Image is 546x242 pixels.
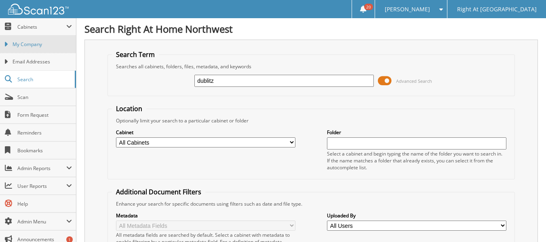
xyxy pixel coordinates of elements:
[84,22,538,36] h1: Search Right At Home Northwest
[385,7,430,12] span: [PERSON_NAME]
[116,212,295,219] label: Metadata
[13,58,72,65] span: Email Addresses
[327,212,506,219] label: Uploaded By
[17,94,72,101] span: Scan
[112,50,159,59] legend: Search Term
[112,200,510,207] div: Enhance your search for specific documents using filters such as date and file type.
[327,129,506,136] label: Folder
[396,78,432,84] span: Advanced Search
[8,4,69,15] img: scan123-logo-white.svg
[17,112,72,118] span: Form Request
[17,129,72,136] span: Reminders
[457,7,537,12] span: Right At [GEOGRAPHIC_DATA]
[13,41,72,48] span: My Company
[17,218,66,225] span: Admin Menu
[112,117,510,124] div: Optionally limit your search to a particular cabinet or folder
[116,129,295,136] label: Cabinet
[17,147,72,154] span: Bookmarks
[112,104,146,113] legend: Location
[364,4,373,10] span: 20
[506,203,546,242] iframe: Chat Widget
[17,165,66,172] span: Admin Reports
[112,63,510,70] div: Searches all cabinets, folders, files, metadata, and keywords
[17,76,71,83] span: Search
[327,150,506,171] div: Select a cabinet and begin typing the name of the folder you want to search in. If the name match...
[17,183,66,189] span: User Reports
[112,187,205,196] legend: Additional Document Filters
[17,23,66,30] span: Cabinets
[17,200,72,207] span: Help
